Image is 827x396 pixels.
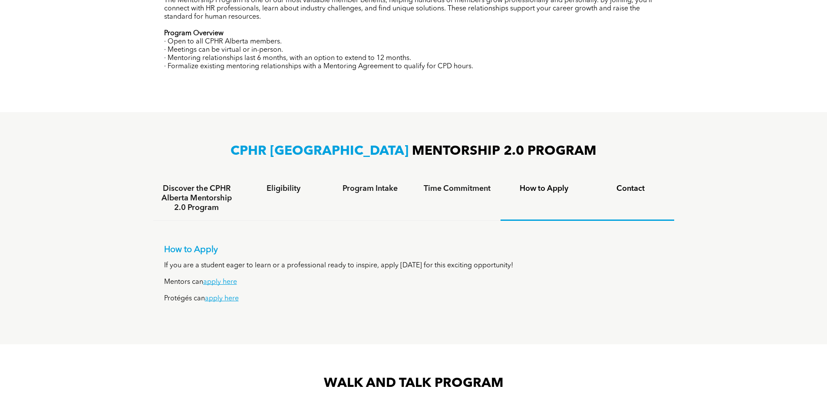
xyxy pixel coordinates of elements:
[205,295,239,302] a: apply here
[164,30,224,37] strong: Program Overview
[231,145,409,158] span: CPHR [GEOGRAPHIC_DATA]
[161,184,232,213] h4: Discover the CPHR Alberta Mentorship 2.0 Program
[164,38,663,46] p: · Open to all CPHR Alberta members.
[595,184,666,193] h4: Contact
[164,46,663,54] p: · Meetings can be virtual or in-person.
[164,278,663,286] p: Mentors can
[335,184,406,193] h4: Program Intake
[508,184,580,193] h4: How to Apply
[248,184,319,193] h4: Eligibility
[412,145,596,158] span: MENTORSHIP 2.0 PROGRAM
[203,279,237,286] a: apply here
[164,245,663,255] p: How to Apply
[164,54,663,63] p: · Mentoring relationships last 6 months, with an option to extend to 12 months.
[164,63,663,71] p: · Formalize existing mentoring relationships with a Mentoring Agreement to qualify for CPD hours.
[164,262,663,270] p: If you are a student eager to learn or a professional ready to inspire, apply [DATE] for this exc...
[324,377,504,390] span: WALK AND TALK PROGRAM
[422,184,493,193] h4: Time Commitment
[164,295,663,303] p: Protégés can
